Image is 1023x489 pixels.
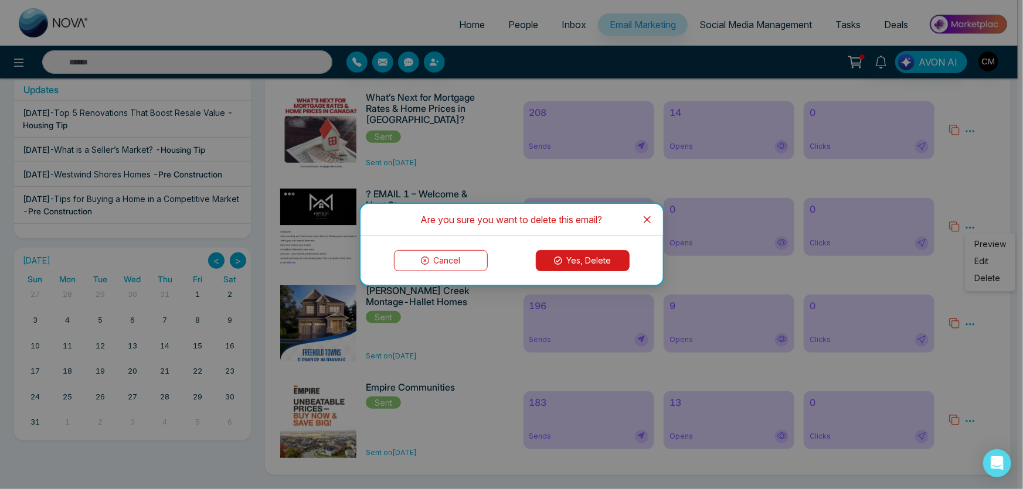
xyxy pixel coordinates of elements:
div: Are you sure you want to delete this email? [375,213,649,226]
button: Close [631,204,663,235]
button: Cancel [394,250,488,271]
span: close [643,215,652,224]
button: Yes, Delete [536,250,630,271]
div: Open Intercom Messenger [983,449,1011,477]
